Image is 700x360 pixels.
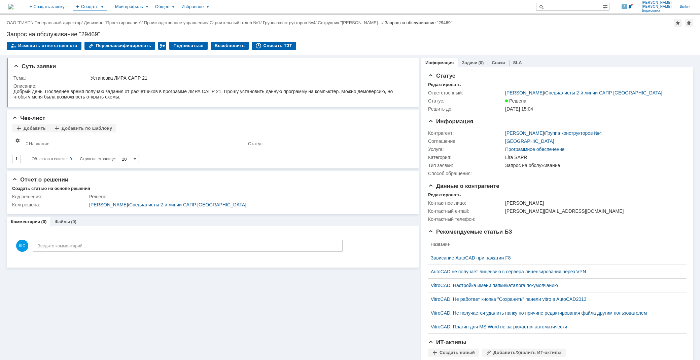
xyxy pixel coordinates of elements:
span: Суть заявки [13,63,56,70]
a: Группа конструкторов №4 [263,20,315,25]
a: [PERSON_NAME] [505,90,544,95]
div: [PERSON_NAME][EMAIL_ADDRESS][DOMAIN_NAME] [505,208,682,214]
div: Установка ЛИРА САПР 21 [91,75,408,81]
a: VitroCAD. Не работает кнопка "Сохранить" панели vitro в AutoCAD2013 [431,296,678,302]
div: / [35,20,84,25]
div: Описание: [13,83,409,89]
span: Расширенный поиск [602,3,609,9]
a: [PERSON_NAME] [505,130,544,136]
a: VitroCAD. Плагин для MS Word не загружается автоматически [431,324,678,329]
div: / [505,90,662,95]
div: Сделать домашней страницей [685,19,693,27]
span: Рекомендуемые статьи БЗ [428,229,512,235]
div: Название [29,141,49,146]
div: (0) [41,219,47,224]
i: Строк на странице: [32,155,116,163]
div: (0) [478,60,484,65]
a: Строительный отдел №1 [210,20,260,25]
span: ИТ-активы [428,339,466,346]
a: [PERSON_NAME] [89,202,128,207]
div: Добавить в избранное [674,19,682,27]
a: VitroCAD. Настройка имени папки/каталога по-умолчанию [431,283,678,288]
div: Решено [89,194,408,199]
div: Соглашение: [428,138,504,144]
a: Сотрудник "[PERSON_NAME]… [318,20,382,25]
a: Производственное управление [144,20,207,25]
a: ОАО "ГИАП" [7,20,32,25]
div: Тип заявки: [428,163,504,168]
div: Контактный e-mail: [428,208,504,214]
span: [DATE] 15:04 [505,106,533,112]
div: Решить до: [428,106,504,112]
div: [PERSON_NAME] [505,200,682,206]
a: AutoCAD не получает лицензию с сервера лицензирования через VPN [431,269,678,274]
div: Редактировать [428,192,461,198]
a: [GEOGRAPHIC_DATA] [505,138,554,144]
a: Генеральный директор [35,20,81,25]
div: Ответственный: [428,90,504,95]
div: Работа с массовостью [158,42,166,50]
span: Решена [505,98,526,104]
div: Статус: [428,98,504,104]
div: Услуга: [428,147,504,152]
div: Тема: [13,75,89,81]
div: Lira SAPR [505,155,682,160]
a: Задачи [462,60,477,65]
div: / [144,20,210,25]
div: / [210,20,263,25]
a: Специалисты 2-й линии САПР [GEOGRAPHIC_DATA] [129,202,246,207]
div: Редактировать [428,82,461,87]
th: Название [23,135,245,152]
div: Кем решена: [12,202,88,207]
th: Название [428,238,681,251]
div: / [89,202,408,207]
div: (0) [71,219,76,224]
a: Файлы [55,219,70,224]
a: Перейти на домашнюю страницу [8,4,13,9]
span: Информация [428,118,473,125]
span: Борисовна [642,9,672,13]
a: Зависание AutoCAD при нажатии F8 [431,255,678,261]
div: Код решения: [12,194,88,199]
a: VitroCAD. Не получается удалить папку по причине редактирования файла другим пользователем [431,310,678,316]
div: 0 [70,155,72,163]
div: Способ обращения: [428,171,504,176]
div: Создать [73,3,107,11]
img: logo [8,4,13,9]
div: Создать статью на основе решения [12,186,90,191]
a: Комментарии [11,219,40,224]
span: Объектов в списке: [32,157,68,161]
div: / [318,20,385,25]
div: / [7,20,35,25]
a: Дивизион "Проектирование" [84,20,141,25]
a: Связи [492,60,505,65]
span: Отчет о решении [12,176,68,183]
div: Контактное лицо: [428,200,504,206]
a: Группа конструкторов №4 [545,130,602,136]
a: Информация [425,60,454,65]
div: Запрос на обслуживание "29469" [7,31,693,38]
div: / [263,20,318,25]
th: Статус [245,135,408,152]
div: Контактный телефон: [428,216,504,222]
div: Категория: [428,155,504,160]
span: Данные о контрагенте [428,183,499,189]
div: Статус [248,141,262,146]
div: Контрагент: [428,130,504,136]
a: SLA [513,60,522,65]
span: Настройки [15,138,20,143]
span: Чек-лист [12,115,45,121]
span: ШС [16,240,28,252]
span: [PERSON_NAME] [642,1,672,5]
span: Статус [428,73,455,79]
span: [PERSON_NAME] [642,5,672,9]
div: / [505,130,602,136]
div: / [84,20,144,25]
div: Запрос на обслуживание [505,163,682,168]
